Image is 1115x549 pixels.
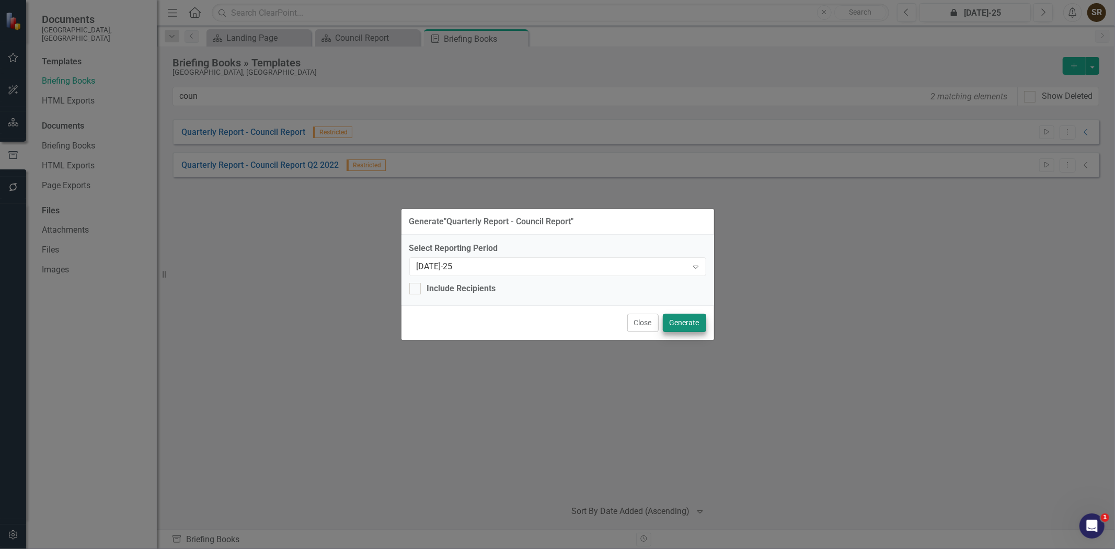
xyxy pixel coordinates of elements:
[627,314,659,332] button: Close
[409,217,574,226] div: Generate " Quarterly Report - Council Report "
[1079,513,1105,539] iframe: Intercom live chat
[663,314,706,332] button: Generate
[427,283,496,295] div: Include Recipients
[1101,513,1109,522] span: 1
[409,243,706,255] label: Select Reporting Period
[417,260,688,272] div: [DATE]-25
